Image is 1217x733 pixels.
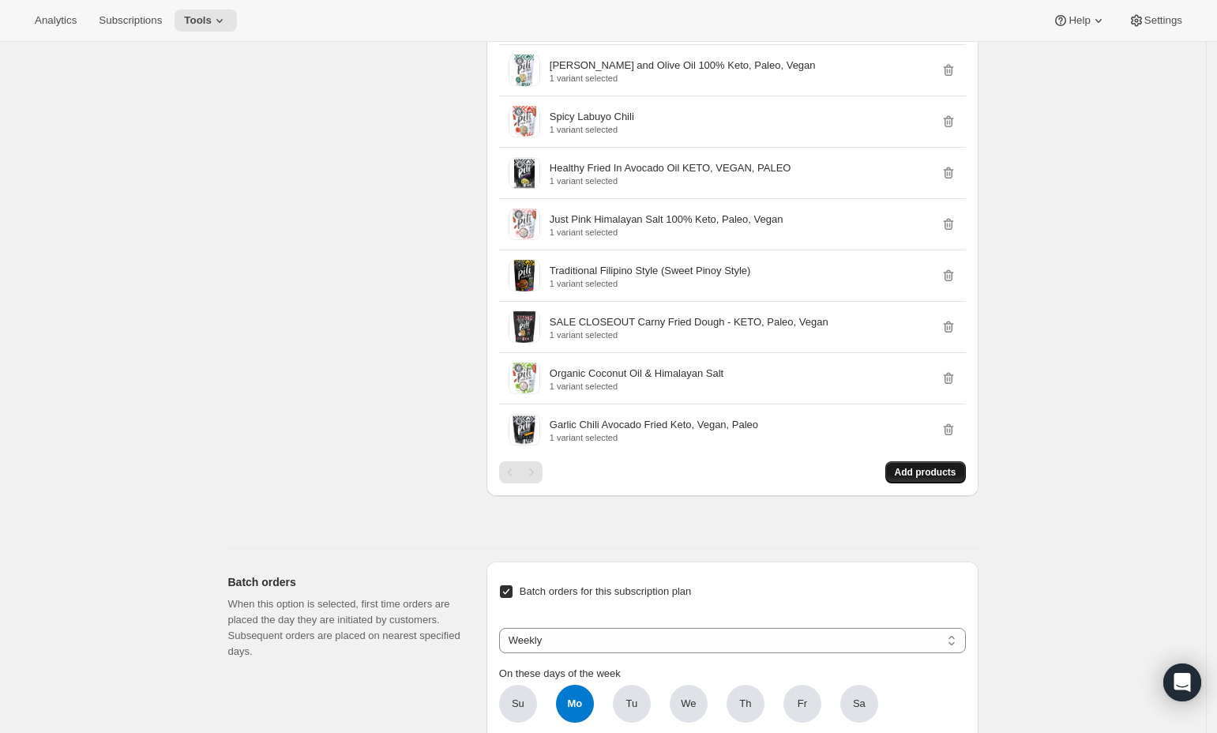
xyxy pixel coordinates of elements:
button: Settings [1119,9,1192,32]
button: Help [1043,9,1115,32]
span: Sa [853,696,866,712]
p: 1 variant selected [550,433,758,442]
span: Add products [895,466,956,479]
span: Help [1069,14,1090,27]
h2: Batch orders [228,574,461,590]
p: Traditional Filipino Style (Sweet Pinoy Style) [550,263,751,279]
span: We [681,696,696,712]
span: Settings [1144,14,1182,27]
span: Su [512,696,524,712]
p: 1 variant selected [550,227,783,237]
p: Garlic Chili Avocado Fried Keto, Vegan, Paleo [550,417,758,433]
p: [PERSON_NAME] and Olive Oil 100% Keto, Paleo, Vegan [550,58,816,73]
div: Open Intercom Messenger [1163,663,1201,701]
p: 1 variant selected [550,125,634,134]
button: Subscriptions [89,9,171,32]
p: 1 variant selected [550,73,816,83]
button: Add products [885,461,966,483]
span: Batch orders for this subscription plan [520,585,692,597]
span: Tu [625,696,637,712]
p: Healthy Fried In Avocado Oil KETO, VEGAN, PALEO [550,160,791,176]
button: Analytics [25,9,86,32]
span: On these days of the week [499,667,621,679]
nav: Pagination [499,461,543,483]
p: Spicy Labuyo Chili [550,109,634,125]
button: Tools [175,9,237,32]
p: 1 variant selected [550,176,791,186]
p: When this option is selected, first time orders are placed the day they are initiated by customer... [228,596,461,660]
span: Fr [798,696,807,712]
p: 1 variant selected [550,382,723,391]
p: 1 variant selected [550,330,828,340]
p: 1 variant selected [550,279,751,288]
span: Mo [556,685,594,723]
span: Analytics [35,14,77,27]
p: Organic Coconut Oil & Himalayan Salt [550,366,723,382]
span: Tools [184,14,212,27]
span: Subscriptions [99,14,162,27]
span: Th [739,696,751,712]
p: SALE CLOSEOUT Carny Fried Dough - KETO, Paleo, Vegan [550,314,828,330]
p: Just Pink Himalayan Salt 100% Keto, Paleo, Vegan [550,212,783,227]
